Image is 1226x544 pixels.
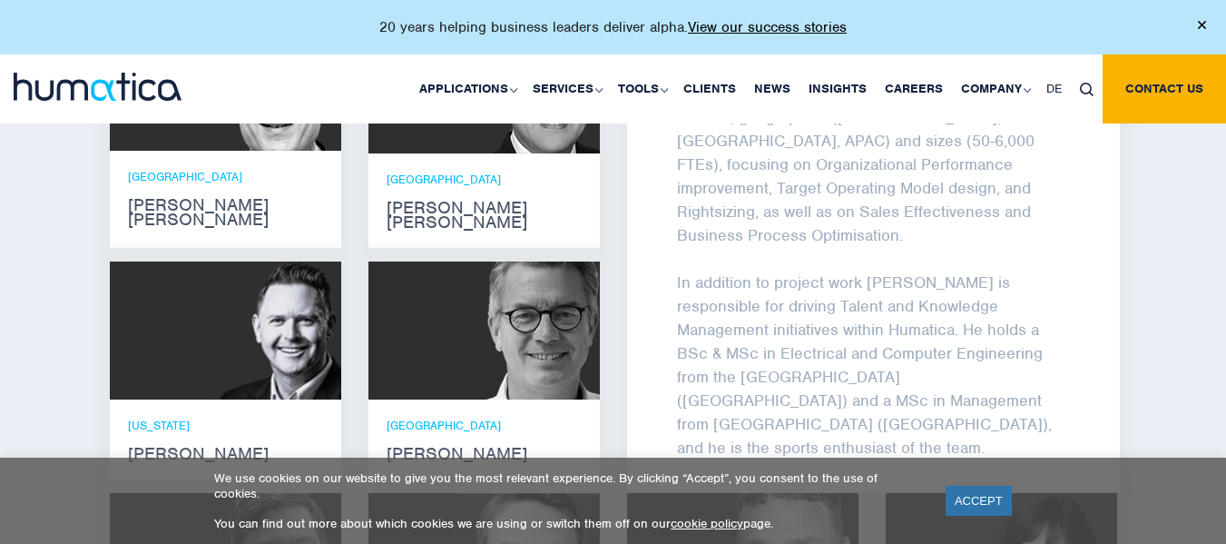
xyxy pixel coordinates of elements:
[952,54,1037,124] a: Company
[128,447,323,461] strong: [PERSON_NAME]
[745,54,799,124] a: News
[128,418,323,433] p: [US_STATE]
[1080,83,1094,96] img: search_icon
[459,262,600,400] img: Jan Löning
[674,54,745,124] a: Clients
[128,169,323,184] p: [GEOGRAPHIC_DATA]
[14,73,181,101] img: logo
[387,418,582,433] p: [GEOGRAPHIC_DATA]
[128,198,323,227] strong: [PERSON_NAME] [PERSON_NAME]
[677,271,1070,460] p: In addition to project work [PERSON_NAME] is responsible for driving Talent and Knowledge Managem...
[387,172,582,187] p: [GEOGRAPHIC_DATA]
[671,516,743,531] a: cookie policy
[876,54,952,124] a: Careers
[677,82,1070,247] p: Manolis is a Director with project experience in various sectors, geographies ([GEOGRAPHIC_DATA],...
[1046,81,1062,96] span: DE
[379,18,847,36] p: 20 years helping business leaders deliver alpha.
[1103,54,1226,124] a: Contact us
[201,262,341,400] img: Russell Raath
[688,18,847,36] a: View our success stories
[609,54,674,124] a: Tools
[524,54,609,124] a: Services
[799,54,876,124] a: Insights
[387,447,582,461] strong: [PERSON_NAME]
[946,486,1012,516] a: ACCEPT
[1037,54,1071,124] a: DE
[214,516,923,531] p: You can find out more about which cookies we are using or switch them off on our page.
[410,54,524,124] a: Applications
[214,470,923,501] p: We use cookies on our website to give you the most relevant experience. By clicking “Accept”, you...
[387,201,582,230] strong: [PERSON_NAME] [PERSON_NAME]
